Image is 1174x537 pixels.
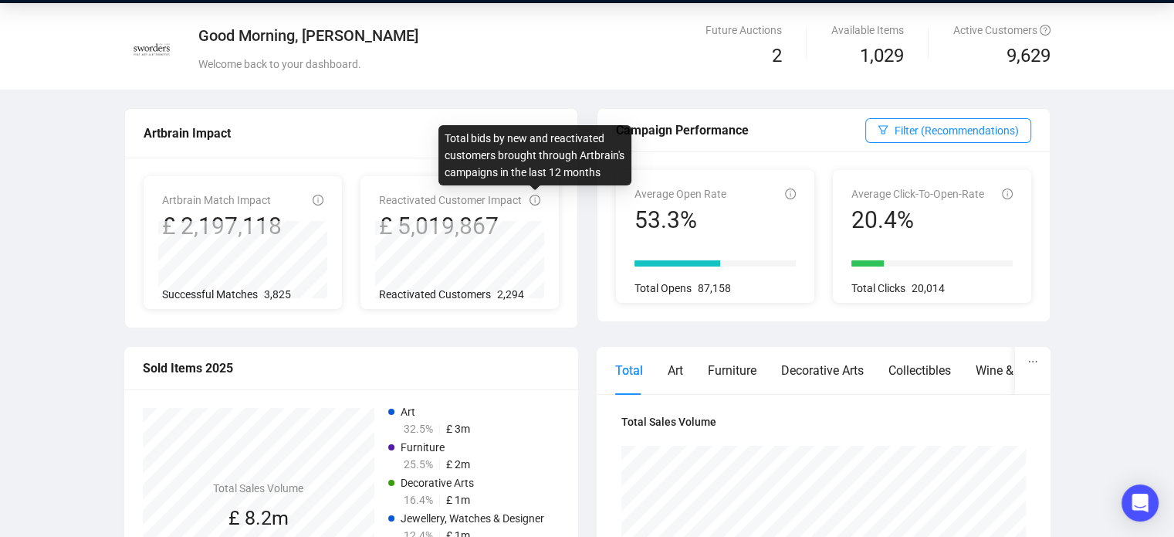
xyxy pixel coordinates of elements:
div: 53.3% [634,206,726,235]
div: Total bids by new and reactivated customers brought through Artbrain's campaigns in the last 12 m... [438,125,631,185]
span: 1,029 [860,42,904,71]
div: Campaign Performance [616,121,865,140]
span: 2,294 [497,288,524,301]
span: 3,825 [264,288,291,301]
h4: Total Sales Volume [621,413,1026,430]
span: Artbrain Match Impact [162,194,271,206]
div: £ 2,197,118 [162,212,282,241]
div: Future Auctions [705,22,782,39]
div: Open Intercom Messenger [1122,484,1159,522]
div: 20.4% [851,206,984,235]
span: £ 3m [446,423,470,435]
span: info-circle [1002,189,1013,199]
span: 25.5% [404,458,433,471]
span: £ 2m [446,458,470,471]
span: 87,158 [698,282,731,294]
span: info-circle [785,189,796,199]
div: Furniture [708,361,756,380]
span: 32.5% [404,423,433,435]
div: Art [668,361,683,380]
span: Total Clicks [851,282,905,294]
span: Total Opens [634,282,692,294]
span: £ 8.2m [228,507,289,529]
span: Decorative Arts [401,477,474,489]
span: Art [401,406,415,418]
span: info-circle [529,195,540,206]
span: £ 1m [446,494,470,506]
span: question-circle [1040,25,1051,36]
h4: Total Sales Volume [213,480,303,497]
div: Sold Items 2025 [143,359,560,378]
div: £ 5,019,867 [379,212,522,241]
span: Active Customers [953,24,1051,36]
span: filter [878,124,888,135]
span: ellipsis [1027,356,1038,367]
div: Welcome back to your dashboard. [198,56,738,73]
span: Reactivated Customers [379,288,491,301]
span: Average Click-To-Open-Rate [851,188,984,200]
span: Jewellery, Watches & Designer [401,512,544,525]
button: ellipsis [1015,347,1051,376]
span: Successful Matches [162,288,258,301]
div: Good Morning, [PERSON_NAME] [198,25,738,46]
div: Decorative Arts [781,361,864,380]
div: Total [615,361,643,380]
span: Filter (Recommendations) [895,122,1019,139]
span: Average Open Rate [634,188,726,200]
div: Available Items [831,22,904,39]
img: 60251bc06cbeb4001463417e.jpg [125,22,179,76]
div: Collectibles [888,361,951,380]
button: Filter (Recommendations) [865,118,1031,143]
span: Furniture [401,441,445,454]
div: Artbrain Impact [144,124,559,143]
span: 16.4% [404,494,433,506]
span: 9,629 [1007,42,1051,71]
span: Reactivated Customer Impact [379,194,522,206]
span: 2 [772,45,782,66]
div: Wine & Spirits [976,361,1051,380]
span: info-circle [313,195,323,206]
span: 20,014 [912,282,945,294]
